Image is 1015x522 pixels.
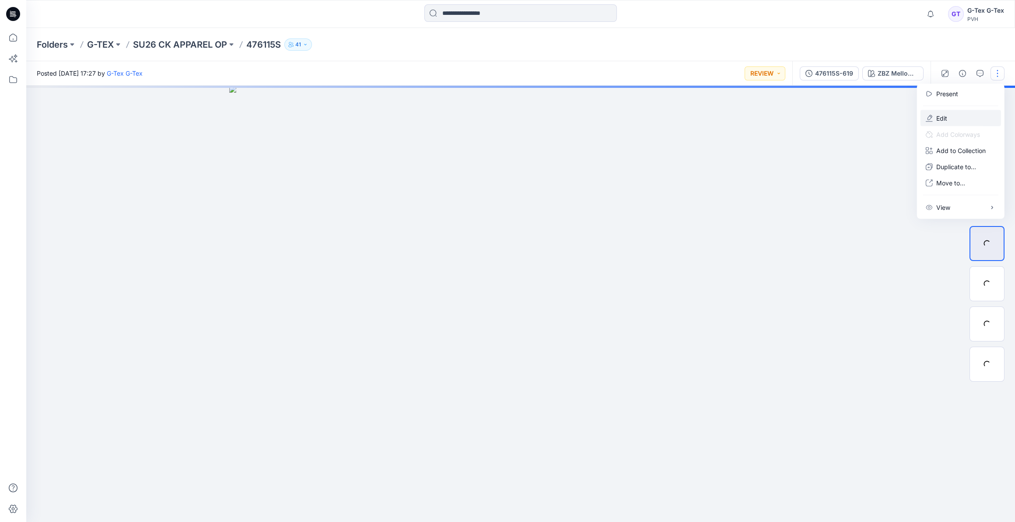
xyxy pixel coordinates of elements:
p: View [936,203,950,212]
a: G-TEX [87,38,114,51]
a: Present [936,89,958,98]
div: GT [948,6,964,22]
p: Duplicate to... [936,162,976,171]
p: 41 [295,40,301,49]
span: Posted [DATE] 17:27 by [37,69,143,78]
div: 476115S-619 [815,69,853,78]
div: ZBZ Mellow Yellow 740 [878,69,918,78]
a: Edit [936,114,947,123]
div: PVH [967,16,1004,22]
a: G-Tex G-Tex [107,70,143,77]
p: Move to... [936,178,965,188]
div: G-Tex G-Tex [967,5,1004,16]
button: ZBZ Mellow Yellow 740 [862,66,924,80]
a: SU26 CK APPAREL OP [133,38,227,51]
button: Details [955,66,969,80]
a: Folders [37,38,68,51]
button: 41 [284,38,312,51]
button: 476115S-619 [800,66,859,80]
p: Add to Collection [936,146,986,155]
p: 476115S [246,38,281,51]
